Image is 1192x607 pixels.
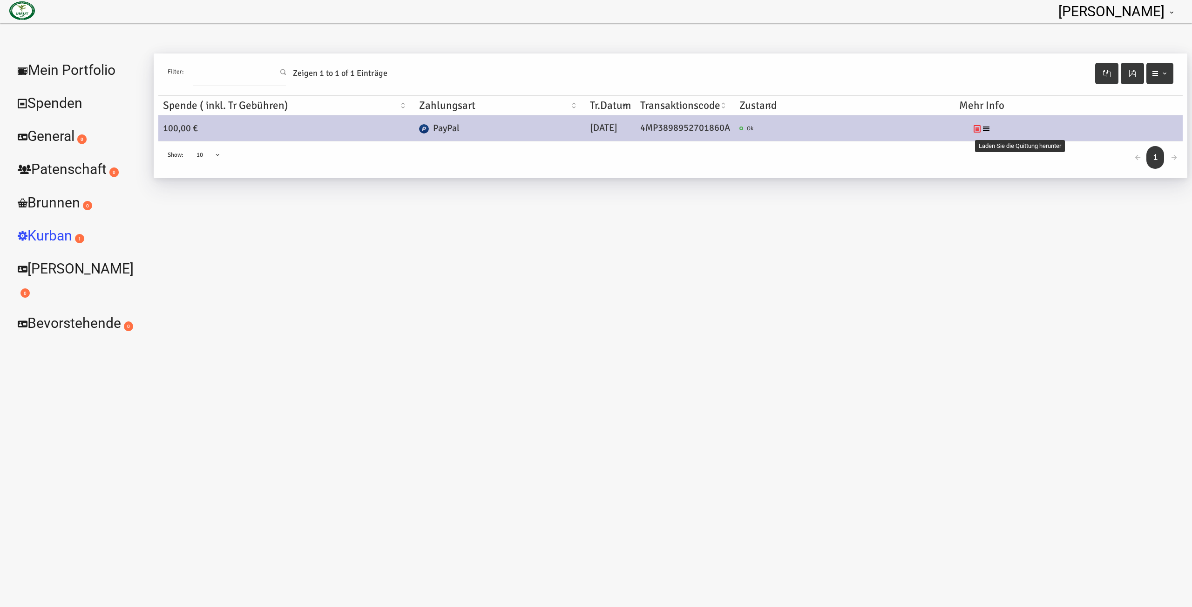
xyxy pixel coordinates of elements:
[77,134,87,144] span: 0
[9,87,149,120] a: Spenden
[20,288,30,298] span: 0
[109,167,119,177] span: 0
[1146,146,1164,169] a: 1
[414,96,585,115] th: Zahlungsart: activate to sort column ascending
[585,96,636,115] th: Tr.Datum: activate to sort column ascending
[433,122,460,134] span: PayPal
[9,153,149,186] a: Patenschaft0
[168,150,183,160] span: Show:
[1058,3,1165,20] span: [PERSON_NAME]
[781,96,1183,115] th: Mehr Info
[124,321,133,331] span: 0
[1121,63,1144,84] button: Pdf
[196,150,216,160] span: 10
[9,186,149,220] a: Brunnen0
[168,67,183,76] span: Filter:
[979,141,1061,151] div: Laden Sie die Quittung herunter
[286,63,394,84] div: Zeigen 1 to 1 of 1 Einträge
[193,63,286,86] input: Filter:
[636,115,735,141] td: 4MP3898952701860A
[739,120,753,133] label: Ok
[158,96,414,115] th: Spende ( inkl. Tr Gebühren): activate to sort column ascending
[735,96,781,115] th: Zustand: activate to sort column ascending
[9,1,35,20] img: UMUT Internationale Humanitäre Hilfe Nürnberg e.V.
[1095,63,1118,84] button: Excel
[9,252,149,307] a: [PERSON_NAME]0
[636,96,735,115] th: Transaktionscode: activate to sort column ascending
[192,146,220,164] span: 10
[9,219,149,253] a: Kurban1
[1165,146,1183,169] a: →
[9,120,149,153] a: General0
[1129,146,1146,169] a: ←
[419,124,429,133] img: PayPalSmall.png
[75,234,84,243] span: 1
[9,53,149,87] a: Mein Portfolio
[83,201,92,210] span: 0
[163,117,198,136] label: 100,00 €
[9,307,149,340] a: Bevorstehende0
[585,115,636,141] td: [DATE]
